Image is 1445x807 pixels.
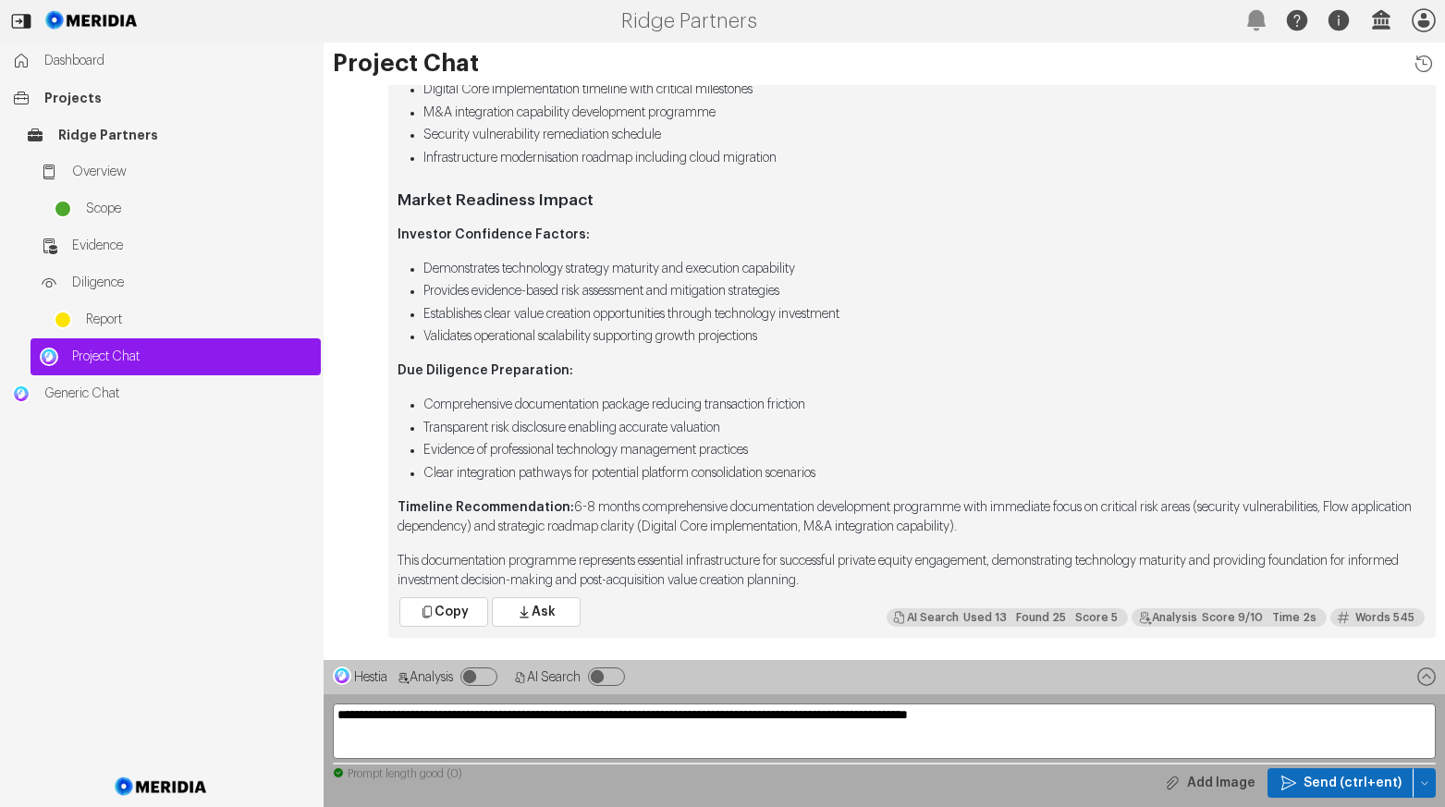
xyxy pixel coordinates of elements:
span: Overview [72,163,312,181]
h1: Project Chat [333,52,1436,76]
span: Ridge Partners [58,126,312,144]
p: This documentation programme represents essential infrastructure for successful private equity en... [398,552,1427,591]
a: Overview [31,153,321,190]
span: Diligence [72,274,312,292]
a: Project ChatProject Chat [31,338,321,375]
span: Analysis [410,671,453,684]
span: Projects [44,89,312,107]
li: Validates operational scalability supporting growth projections [423,327,1427,347]
li: Demonstrates technology strategy maturity and execution capability [423,260,1427,279]
li: Security vulnerability remediation schedule [423,126,1427,145]
a: Report [44,301,321,338]
li: Transparent risk disclosure enabling accurate valuation [423,419,1427,438]
span: Hestia [354,671,387,684]
span: Evidence [72,237,312,255]
a: Diligence [31,264,321,301]
span: Report [86,311,312,329]
button: Send (ctrl+ent) [1414,768,1436,798]
a: Scope [44,190,321,227]
a: Generic ChatGeneric Chat [3,375,321,412]
button: Ask [492,597,581,627]
img: Project Chat [40,348,58,366]
strong: Due Diligence Preparation: [398,364,573,377]
span: Project Chat [72,348,312,366]
a: Dashboard [3,43,321,79]
span: Scope [86,200,312,218]
li: Comprehensive documentation package reducing transaction friction [423,396,1427,415]
li: Clear integration pathways for potential platform consolidation scenarios [423,464,1427,483]
div: Prompt length good (0) [333,766,1436,781]
strong: Timeline Recommendation: [398,501,574,514]
a: Projects [3,79,321,116]
li: Infrastructure modernisation roadmap including cloud migration [423,149,1427,168]
button: Send (ctrl+ent) [1267,768,1414,798]
button: Add Image [1151,768,1267,798]
button: Copy [399,597,488,627]
span: Send (ctrl+ent) [1304,774,1402,792]
a: Ridge Partners [17,116,321,153]
li: Evidence of professional technology management practices [423,441,1427,460]
span: Generic Chat [44,385,312,403]
span: Dashboard [44,52,312,70]
strong: Investor Confidence Factors: [398,228,590,241]
strong: Market Readiness Impact [398,192,594,208]
svg: AI Search [514,671,527,684]
li: Digital Core implementation timeline with critical milestones [423,80,1427,100]
div: I believe I addressed the question accurately. I focused on summarizing the specific documentatio... [1132,608,1327,627]
li: M&A integration capability development programme [423,104,1427,123]
a: Evidence [31,227,321,264]
span: Ask [532,603,556,621]
li: Provides evidence-based risk assessment and mitigation strategies [423,282,1427,301]
img: Generic Chat [12,385,31,403]
p: 6-8 months comprehensive documentation development programme with immediate focus on critical ris... [398,498,1427,537]
svg: Analysis [397,671,410,684]
span: AI Search [527,671,581,684]
img: Hestia [333,666,351,685]
img: Meridia Logo [112,766,211,807]
span: Copy [435,603,469,621]
li: Establishes clear value creation opportunities through technology investment [423,305,1427,324]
